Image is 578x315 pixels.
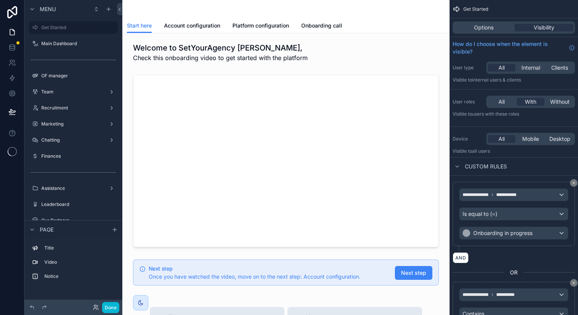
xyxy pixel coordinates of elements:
span: All [498,98,505,106]
a: Chatting [29,134,118,146]
a: Onboarding call [301,19,342,34]
span: Page [40,226,54,233]
span: Start here [127,22,152,29]
label: Our Partners [41,217,116,224]
span: How do I choose when the element is visible? [453,40,566,55]
label: OF manager [41,73,116,79]
a: Platform configuration [232,19,289,34]
span: OR [510,269,518,276]
button: Onboarding in progress [459,227,568,240]
span: all users [472,148,490,154]
p: Visible to [453,111,575,117]
button: AND [453,252,469,263]
p: Visible to [453,77,575,83]
span: Visibility [534,24,554,31]
a: Account configuration [164,19,220,34]
label: Notice [44,273,115,279]
span: Users with these roles [472,111,519,117]
span: Without [550,98,570,106]
button: Is equal to (=) [459,207,568,220]
a: How do I choose when the element is visible? [453,40,575,55]
label: User roles [453,99,483,105]
span: Onboarding call [301,22,342,29]
label: Recruitment [41,105,106,111]
span: Account configuration [164,22,220,29]
label: Main Dashboard [41,41,116,47]
a: Finances [29,150,118,162]
a: Main Dashboard [29,38,118,50]
label: Leaderboard [41,201,116,207]
span: Custom rules [465,163,507,170]
span: Clients [551,64,568,72]
label: Title [44,245,115,251]
span: All [498,135,505,143]
a: Get Started [29,21,118,34]
a: Our Partners [29,214,118,227]
span: Desktop [549,135,570,143]
label: Team [41,89,106,95]
span: Get Started [463,6,488,12]
a: Team [29,86,118,98]
label: User type [453,65,483,71]
label: Marketing [41,121,106,127]
button: Done [102,302,119,313]
label: Get Started [41,24,113,31]
span: Is equal to (=) [463,210,497,218]
span: Platform configuration [232,22,289,29]
span: Internal users & clients [472,77,521,83]
a: Recruitment [29,102,118,114]
a: Leaderboard [29,198,118,211]
span: With [525,98,536,106]
label: Assistance [41,185,106,191]
label: Finances [41,153,116,159]
span: Onboarding in progress [473,229,533,237]
span: Mobile [522,135,539,143]
span: All [498,64,505,72]
label: Device [453,136,483,142]
p: Visible to [453,148,575,154]
span: Menu [40,5,56,13]
span: Internal [521,64,540,72]
a: Marketing [29,118,118,130]
label: Video [44,259,115,265]
span: Options [474,24,494,31]
a: OF manager [29,70,118,82]
a: Start here [127,19,152,33]
a: Assistance [29,182,118,194]
label: Chatting [41,137,106,143]
div: scrollable content [24,238,122,290]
